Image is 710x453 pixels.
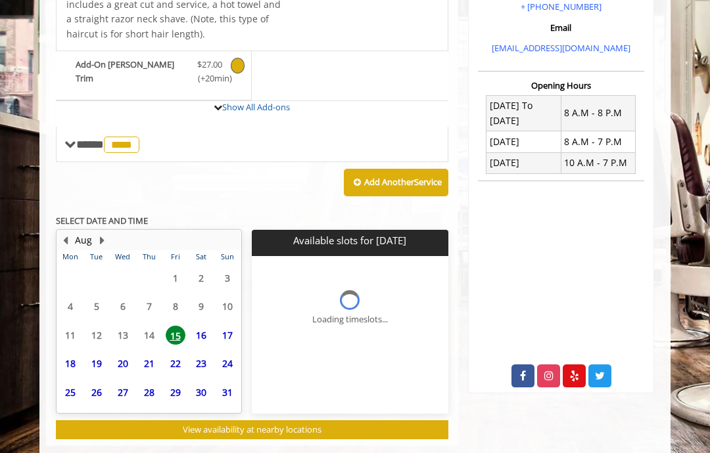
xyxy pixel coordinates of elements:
[492,42,630,54] a: [EMAIL_ADDRESS][DOMAIN_NAME]
[56,215,148,226] b: SELECT DATE AND TIME
[486,152,561,173] td: [DATE]
[183,423,321,435] span: View availability at nearby locations
[188,250,214,263] th: Sat
[76,58,189,85] b: Add-On [PERSON_NAME] Trim
[57,250,83,263] th: Mon
[197,58,222,72] span: $27.00
[191,354,211,373] span: 23
[344,169,448,196] button: Add AnotherService
[60,233,70,248] button: Previous Month
[62,58,245,89] label: Add-On Beard Trim
[110,349,136,378] td: Select day20
[218,326,237,345] span: 17
[60,354,80,373] span: 18
[166,354,185,373] span: 22
[162,349,189,378] td: Select day22
[56,51,448,101] div: The Made Man Senior Barber Haircut Add-onS
[214,321,241,350] td: Select day17
[214,349,241,378] td: Select day24
[191,326,211,345] span: 16
[478,81,644,90] h3: Opening Hours
[214,250,241,263] th: Sun
[561,95,635,131] td: 8 A.M - 8 P.M
[521,1,602,12] a: + [PHONE_NUMBER]
[75,233,92,248] button: Aug
[83,349,110,378] td: Select day19
[83,250,110,263] th: Tue
[486,95,561,131] td: [DATE] To [DATE]
[136,250,162,263] th: Thu
[214,378,241,407] td: Select day31
[188,321,214,350] td: Select day16
[139,354,159,373] span: 21
[136,378,162,407] td: Select day28
[83,378,110,407] td: Select day26
[162,321,189,350] td: Select day15
[113,354,133,373] span: 20
[191,383,211,402] span: 30
[57,378,83,407] td: Select day25
[110,250,136,263] th: Wed
[257,235,442,246] p: Available slots for [DATE]
[195,72,224,85] span: (+20min )
[162,378,189,407] td: Select day29
[486,131,561,152] td: [DATE]
[136,349,162,378] td: Select day21
[561,131,635,152] td: 8 A.M - 7 P.M
[87,383,106,402] span: 26
[162,250,189,263] th: Fri
[188,378,214,407] td: Select day30
[139,383,159,402] span: 28
[481,23,641,32] h3: Email
[312,313,388,326] div: Loading timeslots...
[188,349,214,378] td: Select day23
[56,420,448,439] button: View availability at nearby locations
[166,383,185,402] span: 29
[97,233,107,248] button: Next Month
[364,176,442,188] b: Add Another Service
[222,101,290,113] a: Show All Add-ons
[110,378,136,407] td: Select day27
[57,349,83,378] td: Select day18
[60,383,80,402] span: 25
[113,383,133,402] span: 27
[166,326,185,345] span: 15
[218,383,237,402] span: 31
[218,354,237,373] span: 24
[87,354,106,373] span: 19
[561,152,635,173] td: 10 A.M - 7 P.M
